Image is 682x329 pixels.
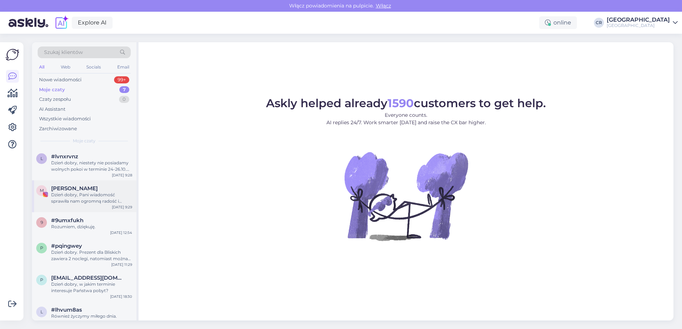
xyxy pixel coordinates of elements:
span: #pqingwey [51,243,82,249]
img: No Chat active [342,132,470,260]
span: #lvnxrvnz [51,153,78,160]
div: Zarchiwizowane [39,125,77,132]
div: [GEOGRAPHIC_DATA] [607,23,670,28]
div: [DATE] 11:29 [111,262,132,267]
div: Rozumiem, dziękuję. [51,224,132,230]
span: Włącz [374,2,393,9]
div: Wszystkie wiadomości [39,115,91,122]
div: Dzień dobry, w jakim terminie interesuje Państwa pobyt? [51,281,132,294]
div: Socials [85,62,102,72]
span: l [40,309,43,314]
div: Email [116,62,131,72]
div: [GEOGRAPHIC_DATA] [607,17,670,23]
span: l [40,156,43,161]
div: Dzień dobry, Pani wiadomość sprawiła nam ogromną radość i wzruszenie. Bardzo dziękujemy za tak ci... [51,192,132,204]
span: papka1991@wp.pl [51,275,125,281]
span: Szukaj klientów [44,49,83,56]
div: Dzień dobry, niestety nie posiadamy wolnych pokoi w terminie 24-26.10. Posiadamy tylko wolny pokó... [51,160,132,172]
div: online [539,16,577,29]
div: 0 [119,96,129,103]
div: [DATE] 18:30 [110,294,132,299]
img: Askly Logo [6,48,19,61]
span: #lhvum8as [51,307,82,313]
div: CR [594,18,604,28]
div: [DATE] 12:54 [110,230,132,235]
div: Moje czaty [39,86,65,93]
b: 1590 [388,96,414,110]
div: Czaty zespołu [39,96,71,103]
div: 7 [119,86,129,93]
div: 99+ [114,76,129,83]
div: Web [59,62,72,72]
span: M [40,188,44,193]
div: Nowe wiadomości [39,76,82,83]
span: #9umxfukh [51,217,83,224]
span: Askly helped already customers to get help. [266,96,546,110]
span: p [40,277,43,283]
span: p [40,245,43,251]
div: AI Assistant [39,106,65,113]
span: Moje czaty [73,138,96,144]
div: [DATE] 12:31 [111,319,132,325]
a: [GEOGRAPHIC_DATA][GEOGRAPHIC_DATA] [607,17,678,28]
img: explore-ai [54,15,69,30]
span: 9 [40,220,43,225]
span: Małgorzata K [51,185,98,192]
div: All [38,62,46,72]
div: [DATE] 9:28 [112,172,132,178]
div: [DATE] 9:29 [112,204,132,210]
div: Dzień dobry. Prezent dla Bliskich zawiera 2 noclegi, natomiast można dokupić dobę dodatkową. Cena... [51,249,132,262]
a: Explore AI [72,17,113,29]
p: Everyone counts. AI replies 24/7. Work smarter [DATE] and raise the CX bar higher. [266,111,546,126]
div: Również życzymy miłego dnia. [51,313,132,319]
